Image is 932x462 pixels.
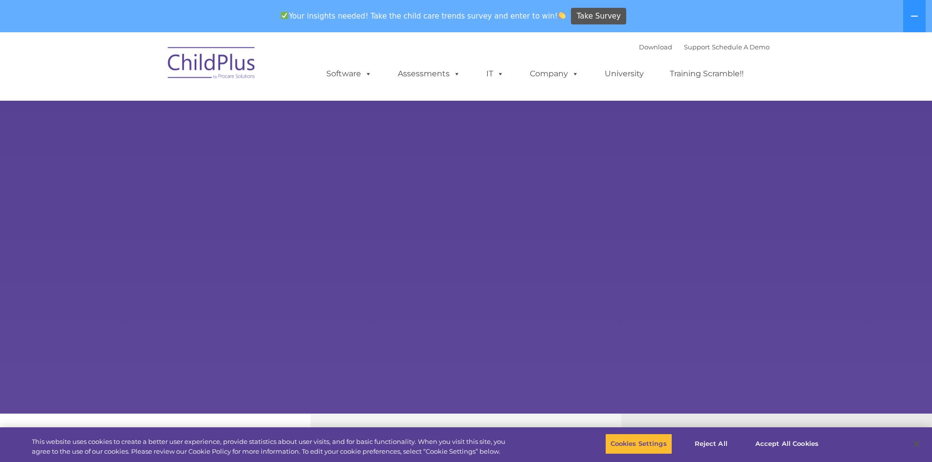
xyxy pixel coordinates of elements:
a: Software [317,64,382,84]
font: | [639,43,770,51]
button: Cookies Settings [605,434,672,454]
a: Support [684,43,710,51]
a: IT [477,64,514,84]
a: Take Survey [571,8,626,25]
a: Download [639,43,672,51]
a: Assessments [388,64,470,84]
a: University [595,64,654,84]
a: Training Scramble!! [660,64,753,84]
button: Accept All Cookies [750,434,824,454]
span: Take Survey [577,8,621,25]
a: Schedule A Demo [712,43,770,51]
img: 👏 [558,12,566,19]
button: Close [906,433,927,455]
span: Your insights needed! Take the child care trends survey and enter to win! [277,6,570,25]
img: ✅ [281,12,288,19]
div: This website uses cookies to create a better user experience, provide statistics about user visit... [32,437,513,456]
button: Reject All [681,434,742,454]
img: ChildPlus by Procare Solutions [163,40,261,89]
a: Company [520,64,589,84]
